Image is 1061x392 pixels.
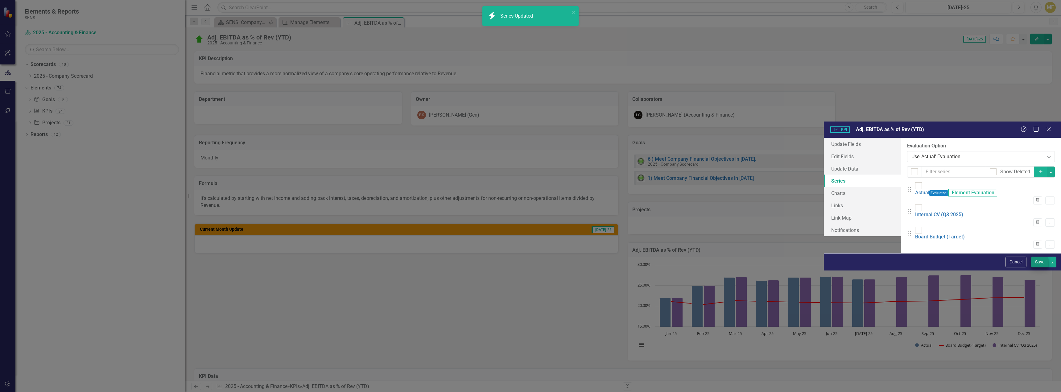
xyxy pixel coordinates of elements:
[1031,257,1048,267] button: Save
[824,212,901,224] a: Link Map
[824,224,901,236] a: Notifications
[824,187,901,199] a: Charts
[824,199,901,212] a: Links
[1005,257,1026,267] button: Cancel
[824,150,901,163] a: Edit Fields
[856,126,924,132] span: Adj. EBITDA as % of Rev (YTD)
[922,166,986,178] input: Filter series...
[915,190,929,196] a: Actual
[911,153,1044,160] div: Use 'Actual' Evaluation
[948,189,997,196] span: Element Evaluation
[1000,168,1030,175] div: Show Deleted
[824,138,901,150] a: Update Fields
[824,175,901,187] a: Series
[830,126,850,133] span: KPI
[500,13,535,20] div: Series Updated
[915,234,965,240] a: Board Budget (Target)
[915,212,963,217] a: Internal CV (Q3 2025)
[824,163,901,175] a: Update Data
[572,9,576,16] button: close
[929,190,948,196] span: Evaluated
[907,142,1055,150] label: Evaluation Option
